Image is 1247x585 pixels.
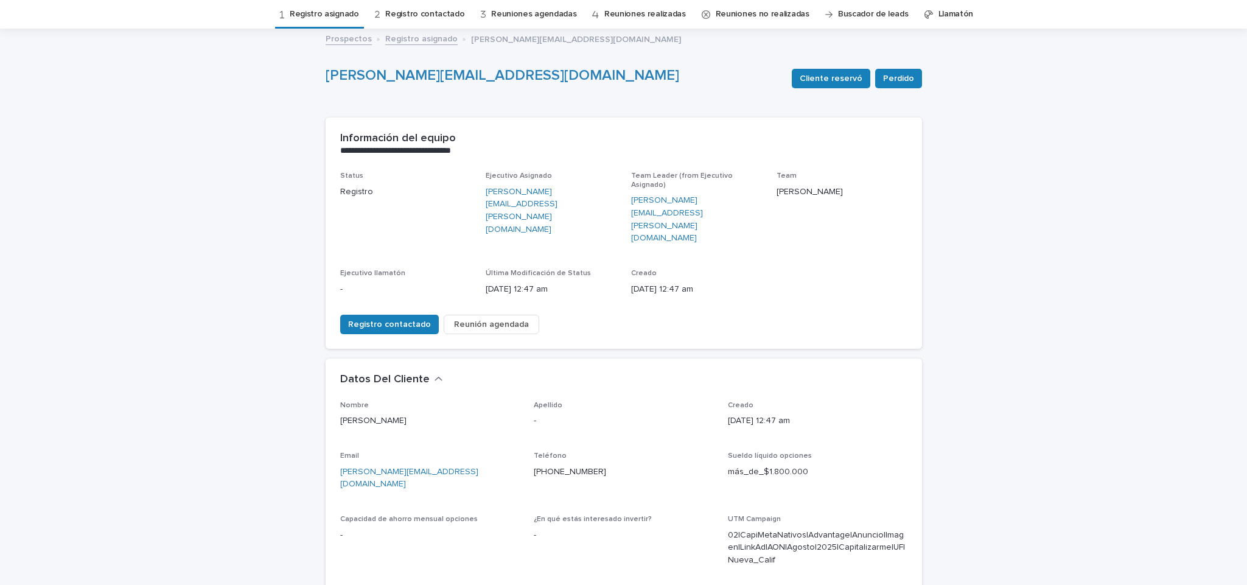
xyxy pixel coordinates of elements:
[777,172,797,180] span: Team
[326,31,372,45] a: Prospectos
[534,529,713,542] p: -
[340,373,430,387] h2: Datos Del Cliente
[486,283,617,296] p: [DATE] 12:47 am
[454,318,529,331] span: Reunión agendada
[534,452,567,460] span: Teléfono
[385,31,458,45] a: Registro asignado
[486,186,617,236] a: [PERSON_NAME][EMAIL_ADDRESS][PERSON_NAME][DOMAIN_NAME]
[340,132,456,145] h2: Información del equipo
[534,402,562,409] span: Apellido
[348,318,431,331] span: Registro contactado
[340,186,471,198] p: Registro
[728,402,753,409] span: Creado
[728,452,812,460] span: Sueldo líquido opciones
[340,373,443,387] button: Datos Del Cliente
[631,283,762,296] p: [DATE] 12:47 am
[340,415,520,427] p: [PERSON_NAME]
[728,516,781,523] span: UTM Campaign
[444,315,539,334] button: Reunión agendada
[471,32,681,45] p: [PERSON_NAME][EMAIL_ADDRESS][DOMAIN_NAME]
[486,172,552,180] span: Ejecutivo Asignado
[792,69,870,88] button: Cliente reservó
[534,516,652,523] span: ¿En qué estás interesado invertir?
[340,315,439,334] button: Registro contactado
[340,468,478,489] a: [PERSON_NAME][EMAIL_ADDRESS][DOMAIN_NAME]
[340,402,369,409] span: Nombre
[534,468,606,476] a: [PHONE_NUMBER]
[340,270,405,277] span: Ejecutivo llamatón
[875,69,922,88] button: Perdido
[340,529,520,542] p: -
[340,283,471,296] p: -
[631,172,733,188] span: Team Leader (from Ejecutivo Asignado)
[486,270,591,277] span: Última Modificación de Status
[728,529,907,567] p: 02|CapiMetaNativos|Advantage|Anuncio|Imagen|LinkAd|AON|Agosto|2025|Capitalizarme|UF|Nueva_Calif
[340,516,478,523] span: Capacidad de ahorro mensual opciones
[631,194,762,245] a: [PERSON_NAME][EMAIL_ADDRESS][PERSON_NAME][DOMAIN_NAME]
[800,72,862,85] span: Cliente reservó
[340,172,363,180] span: Status
[728,415,907,427] p: [DATE] 12:47 am
[777,186,907,198] p: [PERSON_NAME]
[728,466,907,478] p: más_de_$1.800.000
[631,270,657,277] span: Creado
[326,68,679,83] a: [PERSON_NAME][EMAIL_ADDRESS][DOMAIN_NAME]
[534,415,713,427] p: -
[340,452,359,460] span: Email
[883,72,914,85] span: Perdido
